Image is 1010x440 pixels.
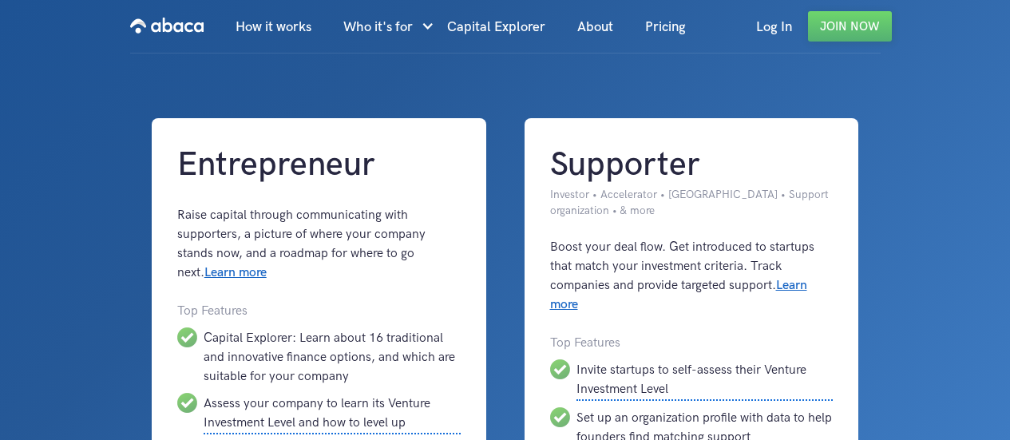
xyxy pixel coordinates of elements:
div: Invite startups to self-assess their Venture Investment Level [576,359,834,401]
a: Join Now [808,11,892,42]
div: Boost your deal flow. Get introduced to startups that match your investment criteria. Track compa... [550,238,834,315]
div: Assess your company to learn its Venture Investment Level and how to level up [204,393,461,434]
img: Abaca logo [130,13,204,38]
a: Learn more [204,265,267,280]
div: Raise capital through communicating with supporters, a picture of where your company stands now, ... [177,206,461,283]
div: Top Features [550,334,834,353]
h1: Supporter [550,144,834,187]
div: Top Features [177,302,461,321]
div: Investor • Accelerator • [GEOGRAPHIC_DATA] • Support organization • & more [550,187,834,219]
div: Capital Explorer: Learn about 16 traditional and innovative finance options, and which are suitab... [204,327,461,386]
h1: Entrepreneur [177,144,461,187]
